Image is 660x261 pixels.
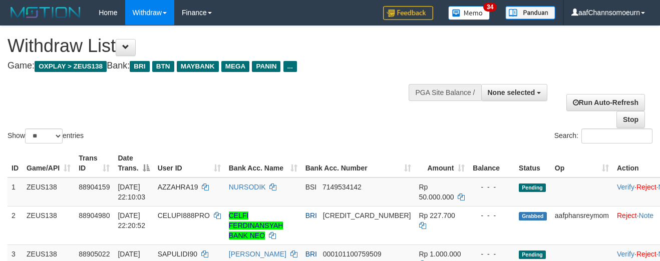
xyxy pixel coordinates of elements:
[79,183,110,191] span: 88904159
[25,128,63,143] select: Showentries
[79,211,110,219] span: 88904980
[519,212,547,220] span: Grabbed
[8,149,23,177] th: ID
[130,61,149,72] span: BRI
[8,128,84,143] label: Show entries
[636,183,656,191] a: Reject
[519,183,546,192] span: Pending
[551,206,613,244] td: aafphansreymom
[515,149,551,177] th: Status
[229,211,283,239] a: CELFI FERDINANSYAH BANK NEO
[158,211,210,219] span: CELUPI888PRO
[616,111,645,128] a: Stop
[481,84,548,101] button: None selected
[639,211,654,219] a: Note
[419,250,461,258] span: Rp 1.000.000
[323,250,382,258] span: Copy 000101100759509 to clipboard
[177,61,219,72] span: MAYBANK
[152,61,174,72] span: BTN
[473,210,511,220] div: - - -
[519,250,546,259] span: Pending
[323,211,411,219] span: Copy 5859458209540955 to clipboard
[118,211,145,229] span: [DATE] 22:20:52
[114,149,153,177] th: Date Trans.: activate to sort column descending
[301,149,415,177] th: Bank Acc. Number: activate to sort column ascending
[158,250,197,258] span: SAPULIDI90
[551,149,613,177] th: Op: activate to sort column ascending
[415,149,469,177] th: Amount: activate to sort column ascending
[636,250,656,258] a: Reject
[383,6,433,20] img: Feedback.jpg
[505,6,555,19] img: panduan.png
[617,211,637,219] a: Reject
[554,128,652,143] label: Search:
[617,250,634,258] a: Verify
[469,149,515,177] th: Balance
[79,250,110,258] span: 88905022
[473,249,511,259] div: - - -
[154,149,225,177] th: User ID: activate to sort column ascending
[225,149,301,177] th: Bank Acc. Name: activate to sort column ascending
[229,183,266,191] a: NURSODIK
[8,61,430,71] h4: Game: Bank:
[221,61,250,72] span: MEGA
[581,128,652,143] input: Search:
[35,61,107,72] span: OXPLAY > ZEUS138
[8,206,23,244] td: 2
[322,183,362,191] span: Copy 7149534142 to clipboard
[305,250,317,258] span: BRI
[75,149,114,177] th: Trans ID: activate to sort column ascending
[158,183,198,191] span: AZZAHRA19
[8,5,84,20] img: MOTION_logo.png
[305,183,317,191] span: BSI
[566,94,645,111] a: Run Auto-Refresh
[229,250,286,258] a: [PERSON_NAME]
[448,6,490,20] img: Button%20Memo.svg
[473,182,511,192] div: - - -
[488,88,535,96] span: None selected
[8,177,23,206] td: 1
[483,2,497,11] span: 34
[409,84,481,101] div: PGA Site Balance /
[283,61,297,72] span: ...
[419,211,455,219] span: Rp 227.700
[8,36,430,56] h1: Withdraw List
[419,183,454,201] span: Rp 50.000.000
[617,183,634,191] a: Verify
[118,183,145,201] span: [DATE] 22:10:03
[252,61,280,72] span: PANIN
[23,149,75,177] th: Game/API: activate to sort column ascending
[305,211,317,219] span: BRI
[23,206,75,244] td: ZEUS138
[23,177,75,206] td: ZEUS138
